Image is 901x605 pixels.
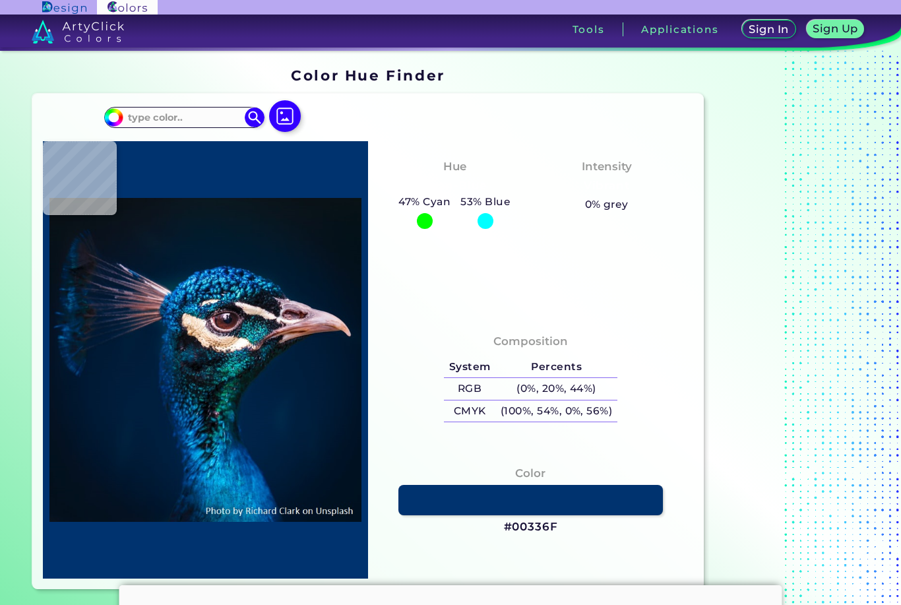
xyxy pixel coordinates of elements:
[495,400,617,422] h5: (100%, 54%, 0%, 56%)
[418,178,492,194] h3: Cyan-Blue
[443,157,466,176] h4: Hue
[42,1,86,14] img: ArtyClick Design logo
[245,108,264,127] img: icon search
[815,24,856,34] h5: Sign Up
[444,356,495,378] h5: System
[495,356,617,378] h5: Percents
[573,24,605,34] h3: Tools
[456,193,516,210] h5: 53% Blue
[32,20,125,44] img: logo_artyclick_colors_white.svg
[394,193,456,210] h5: 47% Cyan
[291,65,445,85] h1: Color Hue Finder
[123,108,246,126] input: type color..
[495,378,617,400] h5: (0%, 20%, 44%)
[809,21,861,38] a: Sign Up
[641,24,718,34] h3: Applications
[269,100,301,132] img: icon picture
[504,519,558,535] h3: #00336F
[582,157,632,176] h4: Intensity
[444,400,495,422] h5: CMYK
[751,24,786,34] h5: Sign In
[745,21,793,38] a: Sign In
[578,178,635,194] h3: Vibrant
[444,378,495,400] h5: RGB
[49,148,361,572] img: img_pavlin.jpg
[493,332,568,351] h4: Composition
[515,464,545,483] h4: Color
[585,196,629,213] h5: 0% grey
